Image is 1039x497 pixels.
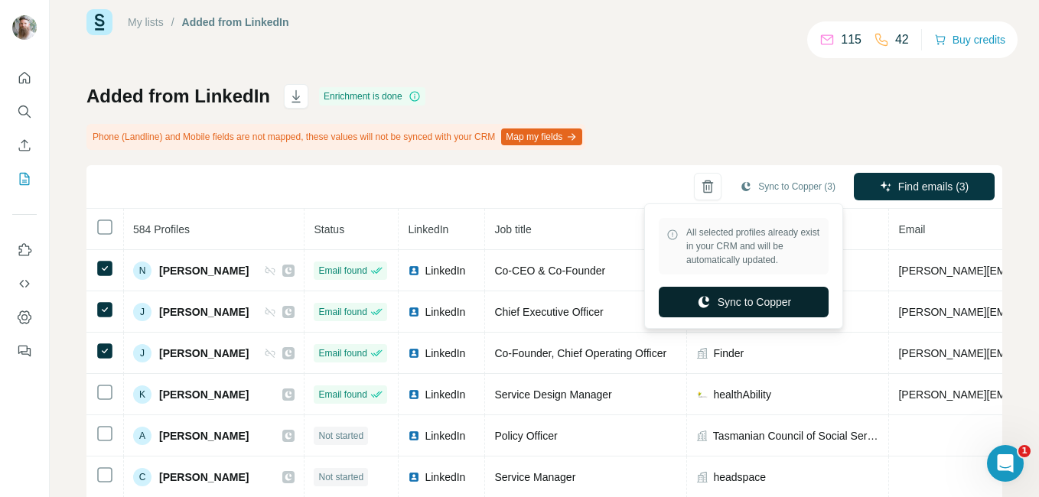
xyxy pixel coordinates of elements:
[159,304,249,320] span: [PERSON_NAME]
[408,430,420,442] img: LinkedIn logo
[898,223,925,236] span: Email
[12,236,37,264] button: Use Surfe on LinkedIn
[425,304,465,320] span: LinkedIn
[12,337,37,365] button: Feedback
[318,388,366,401] span: Email found
[895,31,909,49] p: 42
[171,15,174,30] li: /
[854,173,995,200] button: Find emails (3)
[128,16,164,28] a: My lists
[713,469,766,485] span: headspace
[182,15,289,30] div: Added from LinkedIn
[934,29,1005,50] button: Buy credits
[494,430,557,442] span: Policy Officer
[408,306,420,318] img: LinkedIn logo
[12,165,37,193] button: My lists
[12,132,37,159] button: Enrich CSV
[425,469,465,485] span: LinkedIn
[318,346,366,360] span: Email found
[86,124,585,150] div: Phone (Landline) and Mobile fields are not mapped, these values will not be synced with your CRM
[133,344,151,362] div: J
[494,223,531,236] span: Job title
[425,428,465,443] span: LinkedIn
[159,387,249,402] span: [PERSON_NAME]
[159,428,249,443] span: [PERSON_NAME]
[159,263,249,278] span: [PERSON_NAME]
[494,347,666,359] span: Co-Founder, Chief Operating Officer
[133,303,151,321] div: J
[425,346,465,361] span: LinkedIn
[408,265,420,277] img: LinkedIn logo
[12,304,37,331] button: Dashboard
[318,470,363,484] span: Not started
[86,9,112,35] img: Surfe Logo
[841,31,861,49] p: 115
[494,471,575,483] span: Service Manager
[494,388,611,401] span: Service Design Manager
[133,261,151,280] div: N
[408,347,420,359] img: LinkedIn logo
[713,387,771,402] span: healthAbility
[494,265,605,277] span: Co-CEO & Co-Founder
[318,429,363,443] span: Not started
[318,264,366,278] span: Email found
[408,388,420,401] img: LinkedIn logo
[425,263,465,278] span: LinkedIn
[408,471,420,483] img: LinkedIn logo
[318,305,366,319] span: Email found
[159,469,249,485] span: [PERSON_NAME]
[133,385,151,404] div: K
[133,468,151,486] div: C
[314,223,344,236] span: Status
[425,387,465,402] span: LinkedIn
[898,179,969,194] span: Find emails (3)
[987,445,1024,482] iframe: Intercom live chat
[729,175,846,198] button: Sync to Copper (3)
[12,270,37,297] button: Use Surfe API
[501,128,582,145] button: Map my fields
[86,84,270,109] h1: Added from LinkedIn
[133,427,151,445] div: A
[659,287,829,317] button: Sync to Copper
[408,223,448,236] span: LinkedIn
[713,346,744,361] span: Finder
[12,15,37,40] img: Avatar
[12,98,37,125] button: Search
[713,428,880,443] span: Tasmanian Council of Social Service
[686,226,821,267] span: All selected profiles already exist in your CRM and will be automatically updated.
[319,87,425,106] div: Enrichment is done
[1018,445,1031,457] span: 1
[696,388,708,401] img: company-logo
[159,346,249,361] span: [PERSON_NAME]
[133,223,190,236] span: 584 Profiles
[494,306,603,318] span: Chief Executive Officer
[12,64,37,92] button: Quick start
